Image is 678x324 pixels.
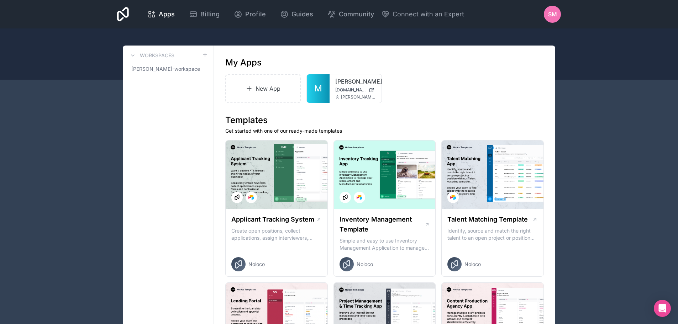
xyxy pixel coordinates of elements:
span: [PERSON_NAME]-workspace [131,65,200,73]
span: Guides [291,9,313,19]
p: Get started with one of our ready-made templates [225,127,544,134]
img: Airtable Logo [248,195,254,200]
span: Noloco [248,261,265,268]
p: Simple and easy to use Inventory Management Application to manage your stock, orders and Manufact... [340,237,430,251]
span: M [314,83,322,94]
p: Create open positions, collect applications, assign interviewers, centralise candidate feedback a... [231,227,322,241]
img: Airtable Logo [450,195,456,200]
span: Noloco [357,261,373,268]
a: Workspaces [128,51,174,60]
span: Community [339,9,374,19]
a: M [307,74,330,103]
h3: Workspaces [140,52,174,59]
span: Billing [200,9,220,19]
h1: Templates [225,115,544,126]
h1: My Apps [225,57,262,68]
span: SM [548,10,557,18]
span: Noloco [464,261,481,268]
span: [DOMAIN_NAME] [335,87,366,93]
span: Profile [245,9,266,19]
a: New App [225,74,301,103]
h1: Applicant Tracking System [231,214,314,224]
span: Connect with an Expert [393,9,464,19]
h1: Inventory Management Template [340,214,425,234]
p: Identify, source and match the right talent to an open project or position with our Talent Matchi... [447,227,538,241]
div: Open Intercom Messenger [654,300,671,317]
span: Apps [159,9,175,19]
img: Airtable Logo [357,195,362,200]
a: Billing [183,6,225,22]
a: [PERSON_NAME] [335,77,376,86]
h1: Talent Matching Template [447,214,528,224]
a: Apps [142,6,180,22]
span: [PERSON_NAME][EMAIL_ADDRESS][DOMAIN_NAME] [341,94,376,100]
a: Guides [274,6,319,22]
a: [PERSON_NAME]-workspace [128,63,208,75]
a: Community [322,6,380,22]
a: Profile [228,6,272,22]
a: [DOMAIN_NAME] [335,87,376,93]
button: Connect with an Expert [381,9,464,19]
